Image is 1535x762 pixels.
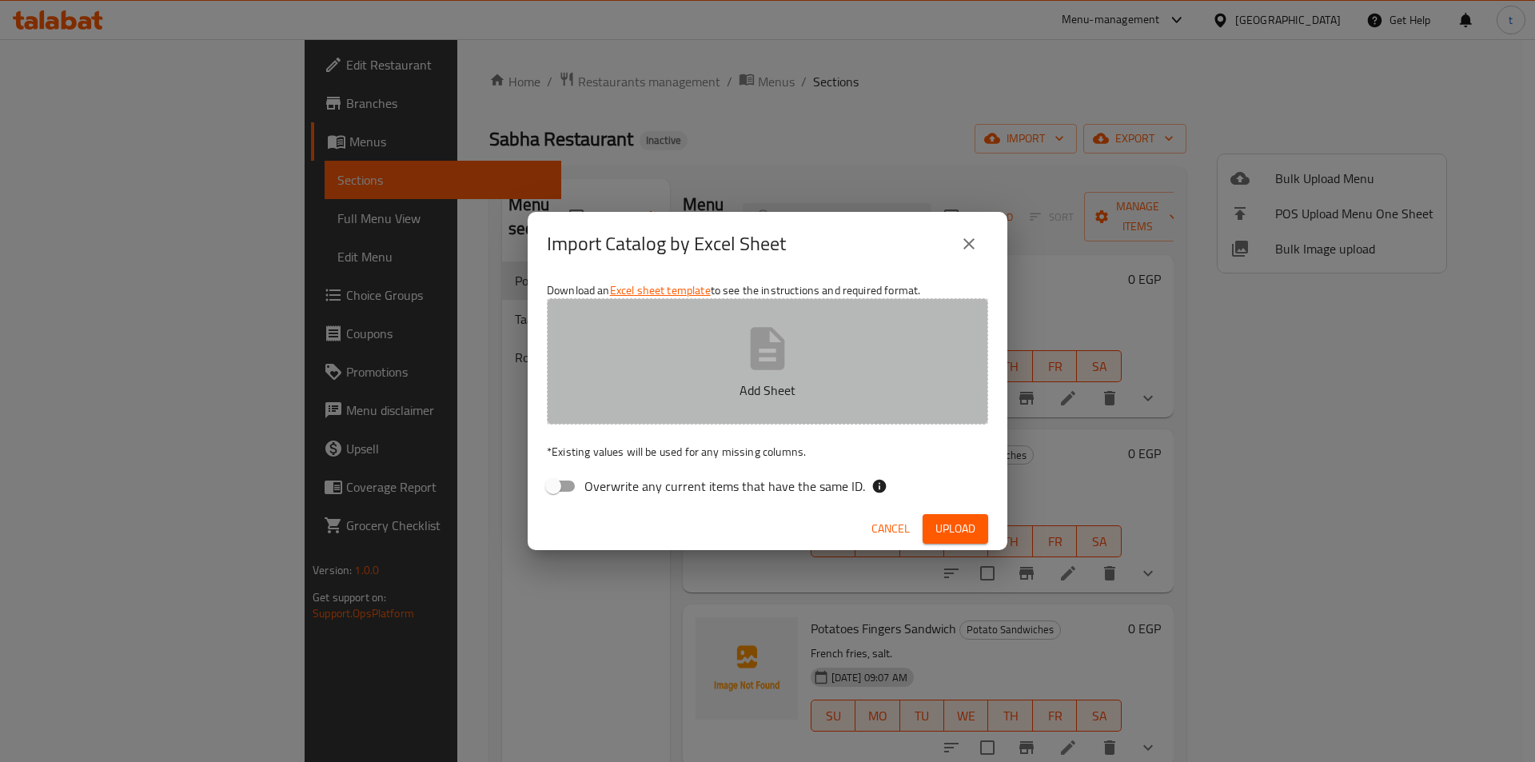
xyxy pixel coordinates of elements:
[950,225,988,263] button: close
[610,280,711,301] a: Excel sheet template
[935,519,975,539] span: Upload
[547,444,988,460] p: Existing values will be used for any missing columns.
[547,231,786,257] h2: Import Catalog by Excel Sheet
[923,514,988,544] button: Upload
[871,478,887,494] svg: If the overwrite option isn't selected, then the items that match an existing ID will be ignored ...
[584,477,865,496] span: Overwrite any current items that have the same ID.
[572,381,963,400] p: Add Sheet
[865,514,916,544] button: Cancel
[871,519,910,539] span: Cancel
[547,298,988,425] button: Add Sheet
[528,276,1007,508] div: Download an to see the instructions and required format.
